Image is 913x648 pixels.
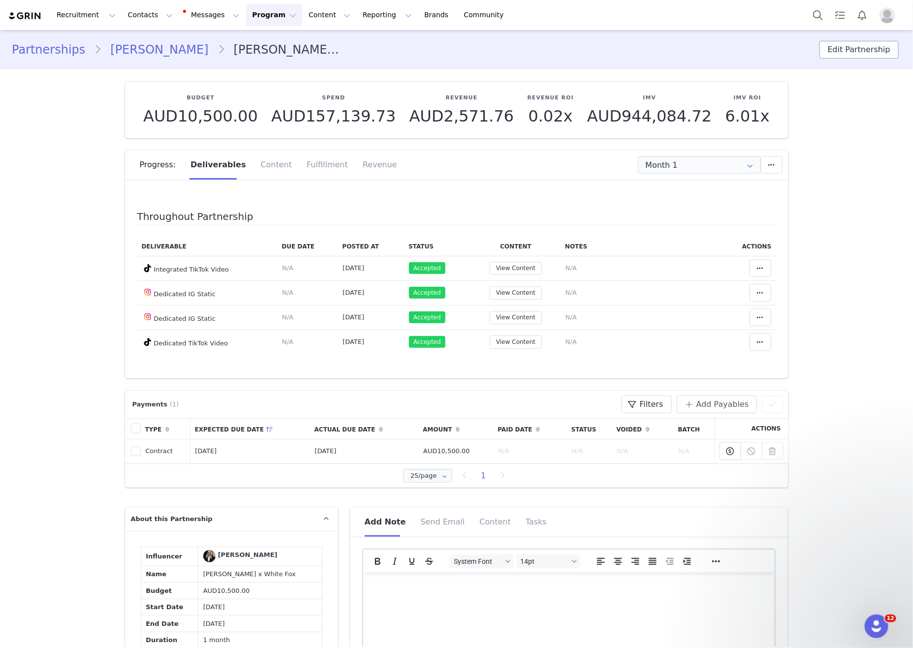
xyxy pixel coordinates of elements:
[471,237,561,256] th: Content
[137,280,278,305] td: Dedicated IG Static
[141,418,190,439] th: Type
[475,469,493,483] li: 1
[140,150,184,180] div: Progress:
[253,150,300,180] div: Content
[357,4,418,26] button: Reporting
[404,555,420,568] button: Underline
[203,550,278,562] a: [PERSON_NAME]
[183,150,253,180] div: Deliverables
[403,469,452,483] input: Select
[829,4,851,26] a: Tasks
[282,289,293,296] span: N/A
[527,107,573,125] p: 0.02x
[141,599,198,616] td: Start Date
[137,330,278,354] td: Dedicated TikTok Video
[450,555,514,568] button: Fonts
[716,553,913,621] iframe: Intercom notifications message
[638,156,761,174] input: Select
[677,396,757,413] button: Add Payables
[880,7,895,23] img: placeholder-profile.jpg
[8,11,42,21] a: grin logo
[409,107,514,125] span: AUD2,571.76
[203,550,216,562] img: Hannah Fields
[282,338,293,345] span: N/A
[561,237,721,256] th: Notes
[409,287,445,299] span: Accepted
[493,418,567,439] th: Paid Date
[421,517,465,526] span: Send Email
[198,599,322,616] td: [DATE]
[493,439,567,463] td: N/A
[715,418,788,439] th: Actions
[612,439,674,463] td: N/A
[343,289,364,296] span: [DATE]
[141,439,190,463] td: Contract
[567,418,612,439] th: Status
[593,555,609,568] button: Align left
[271,107,396,125] span: AUD157,139.73
[421,555,438,568] button: Strikethrough
[490,336,542,349] button: View Content
[386,555,403,568] button: Italic
[203,587,250,594] span: AUD10,500.00
[567,439,612,463] td: N/A
[131,514,213,524] span: About this Partnership
[807,4,829,26] button: Search
[622,396,672,413] button: Filters
[365,517,406,526] span: Add Note
[725,107,770,125] p: 6.01x
[310,418,419,439] th: Actual Due Date
[640,399,663,410] span: Filters
[527,94,573,102] p: Revenue ROI
[454,557,502,565] span: System Font
[141,616,198,632] td: End Date
[190,439,310,463] td: [DATE]
[566,264,577,272] span: N/A
[137,256,278,280] td: Integrated TikTok Video
[520,557,568,565] span: 14pt
[218,550,278,560] div: [PERSON_NAME]
[409,311,445,323] span: Accepted
[587,107,712,125] span: AUD944,084.72
[851,4,873,26] button: Notifications
[721,237,776,256] th: Actions
[198,616,322,632] td: [DATE]
[409,336,445,348] span: Accepted
[137,305,278,330] td: Dedicated IG Static
[282,313,293,321] span: N/A
[303,4,356,26] button: Content
[874,7,905,23] button: Profile
[130,400,184,409] div: Payments
[418,4,457,26] a: Brands
[343,264,364,272] span: [DATE]
[819,41,899,59] button: Edit Partnership
[490,262,542,275] button: View Content
[143,94,258,102] p: Budget
[144,288,152,296] img: instagram.svg
[409,94,514,102] p: Revenue
[661,555,678,568] button: Decrease indent
[141,547,198,566] td: Influencer
[338,237,405,256] th: Posted At
[526,517,547,526] span: Tasks
[404,237,471,256] th: Status
[299,150,355,180] div: Fulfillment
[141,566,198,583] td: Name
[679,555,695,568] button: Increase indent
[143,107,258,125] span: AUD10,500.00
[179,4,246,26] button: Messages
[137,211,776,225] h4: Throughout Partnership
[516,555,580,568] button: Font sizes
[865,615,888,638] iframe: Intercom live chat
[310,439,419,463] td: [DATE]
[479,517,511,526] span: Content
[644,555,661,568] button: Justify
[343,338,364,345] span: [DATE]
[423,447,470,455] span: AUD10,500.00
[458,4,514,26] a: Community
[271,94,396,102] p: Spend
[490,286,542,300] button: View Content
[343,313,364,321] span: [DATE]
[190,418,310,439] th: Expected Due Date
[369,555,386,568] button: Bold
